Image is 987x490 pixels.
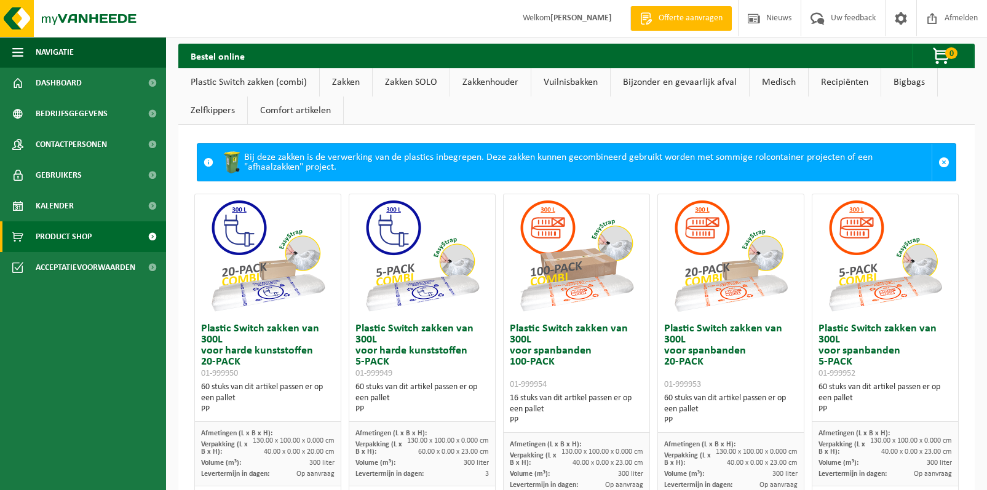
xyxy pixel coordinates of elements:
h3: Plastic Switch zakken van 300L voor harde kunststoffen 5-PACK [355,323,488,379]
span: 300 liter [309,459,335,467]
span: Volume (m³): [510,470,550,478]
span: Verpakking (L x B x H): [819,441,865,456]
span: Afmetingen (L x B x H): [819,430,890,437]
a: Zakken SOLO [373,68,450,97]
img: WB-0240-HPE-GN-50.png [220,150,244,175]
span: Afmetingen (L x B x H): [201,430,272,437]
span: Afmetingen (L x B x H): [664,441,735,448]
span: 40.00 x 0.00 x 23.00 cm [881,448,952,456]
span: 300 liter [618,470,643,478]
span: Op aanvraag [605,481,643,489]
h2: Bestel online [178,44,257,68]
span: Product Shop [36,221,92,252]
a: Vuilnisbakken [531,68,610,97]
span: 130.00 x 100.00 x 0.000 cm [407,437,489,445]
span: 01-999953 [664,380,701,389]
img: 01-999954 [515,194,638,317]
span: Verpakking (L x B x H): [201,441,248,456]
span: 40.00 x 0.00 x 20.00 cm [264,448,335,456]
img: 01-999953 [669,194,792,317]
span: Gebruikers [36,160,82,191]
img: 01-999949 [360,194,483,317]
span: Afmetingen (L x B x H): [355,430,427,437]
span: 300 liter [927,459,952,467]
div: PP [510,415,643,426]
span: Levertermijn in dagen: [819,470,887,478]
span: 01-999949 [355,369,392,378]
span: Volume (m³): [201,459,241,467]
span: 01-999954 [510,380,547,389]
span: Levertermijn in dagen: [510,481,578,489]
span: Verpakking (L x B x H): [664,452,711,467]
span: Verpakking (L x B x H): [355,441,402,456]
span: Bedrijfsgegevens [36,98,108,129]
span: 300 liter [464,459,489,467]
span: 130.00 x 100.00 x 0.000 cm [561,448,643,456]
a: Offerte aanvragen [630,6,732,31]
a: Zelfkippers [178,97,247,125]
div: PP [664,415,797,426]
span: Afmetingen (L x B x H): [510,441,581,448]
a: Zakken [320,68,372,97]
span: Offerte aanvragen [656,12,726,25]
span: Levertermijn in dagen: [664,481,732,489]
a: Medisch [750,68,808,97]
span: Contactpersonen [36,129,107,160]
span: Verpakking (L x B x H): [510,452,557,467]
div: 60 stuks van dit artikel passen er op een pallet [355,382,488,415]
span: 3 [485,470,489,478]
a: Sluit melding [932,144,956,181]
span: 0 [945,47,957,59]
span: 130.00 x 100.00 x 0.000 cm [253,437,335,445]
div: 60 stuks van dit artikel passen er op een pallet [201,382,334,415]
span: 40.00 x 0.00 x 23.00 cm [727,459,798,467]
span: Navigatie [36,37,74,68]
span: 130.00 x 100.00 x 0.000 cm [716,448,798,456]
div: PP [819,404,951,415]
a: Bijzonder en gevaarlijk afval [611,68,749,97]
div: 60 stuks van dit artikel passen er op een pallet [819,382,951,415]
h3: Plastic Switch zakken van 300L voor spanbanden 5-PACK [819,323,951,379]
span: Op aanvraag [296,470,335,478]
a: Recipiënten [809,68,881,97]
a: Zakkenhouder [450,68,531,97]
span: Dashboard [36,68,82,98]
a: Bigbags [881,68,937,97]
button: 0 [912,44,973,68]
span: Kalender [36,191,74,221]
span: 40.00 x 0.00 x 23.00 cm [573,459,643,467]
span: Volume (m³): [664,470,704,478]
span: Op aanvraag [759,481,798,489]
span: 01-999950 [201,369,238,378]
div: PP [201,404,334,415]
h3: Plastic Switch zakken van 300L voor harde kunststoffen 20-PACK [201,323,334,379]
span: Acceptatievoorwaarden [36,252,135,283]
h3: Plastic Switch zakken van 300L voor spanbanden 100-PACK [510,323,643,390]
div: Bij deze zakken is de verwerking van de plastics inbegrepen. Deze zakken kunnen gecombineerd gebr... [220,144,932,181]
h3: Plastic Switch zakken van 300L voor spanbanden 20-PACK [664,323,797,390]
span: 01-999952 [819,369,855,378]
span: Volume (m³): [819,459,858,467]
div: PP [355,404,488,415]
span: Volume (m³): [355,459,395,467]
span: Levertermijn in dagen: [355,470,424,478]
img: 01-999950 [206,194,329,317]
span: 300 liter [772,470,798,478]
span: Levertermijn in dagen: [201,470,269,478]
div: 60 stuks van dit artikel passen er op een pallet [664,393,797,426]
a: Comfort artikelen [248,97,343,125]
img: 01-999952 [823,194,946,317]
span: 130.00 x 100.00 x 0.000 cm [870,437,952,445]
a: Plastic Switch zakken (combi) [178,68,319,97]
span: Op aanvraag [914,470,952,478]
div: 16 stuks van dit artikel passen er op een pallet [510,393,643,426]
span: 60.00 x 0.00 x 23.00 cm [418,448,489,456]
strong: [PERSON_NAME] [550,14,612,23]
